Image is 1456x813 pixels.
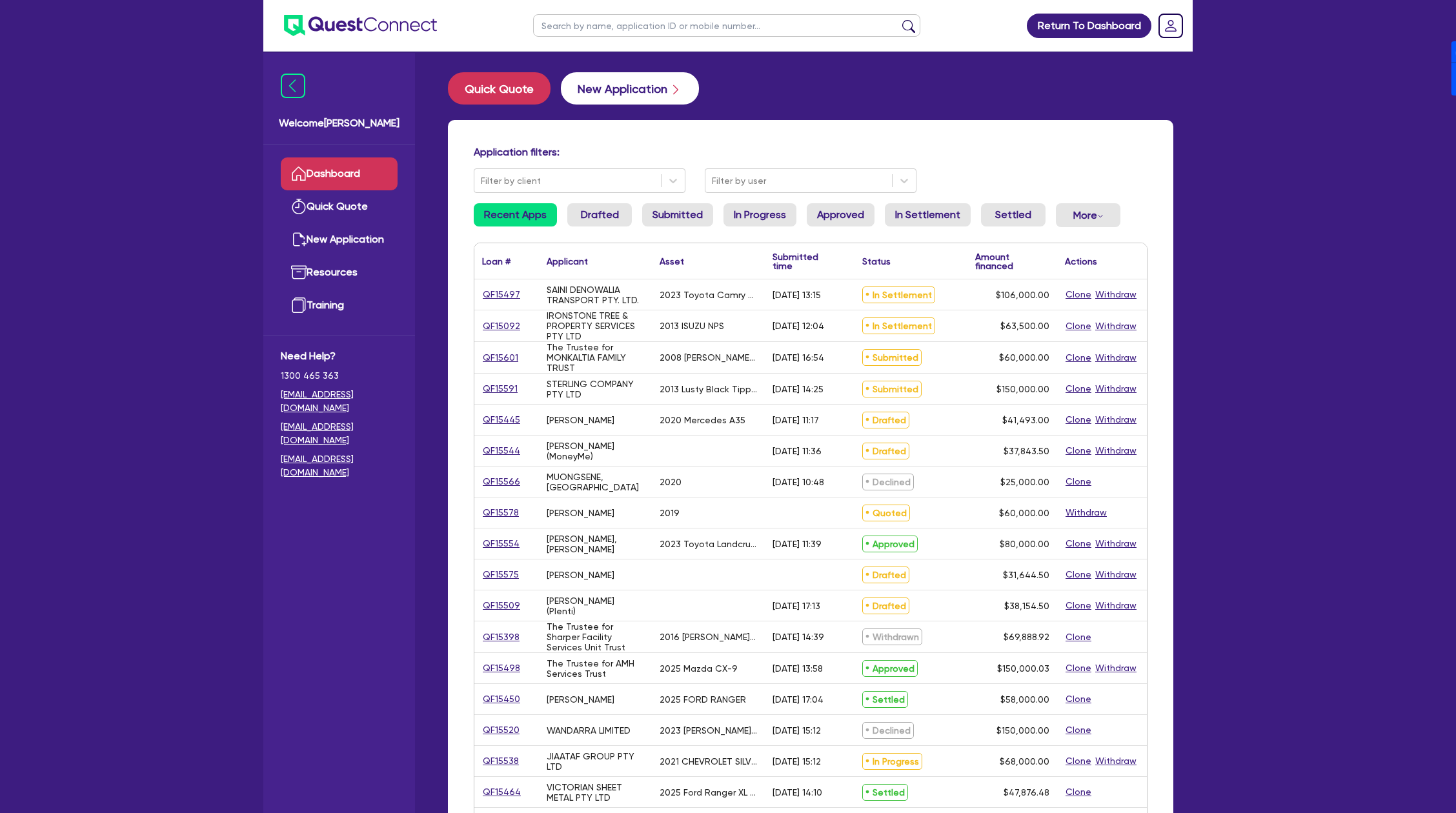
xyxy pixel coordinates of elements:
span: $37,843.50 [1004,446,1049,456]
button: Clone [1065,661,1092,676]
a: QF15538 [482,754,520,768]
a: [EMAIL_ADDRESS][DOMAIN_NAME] [281,452,398,479]
button: Clone [1065,443,1092,458]
button: Withdraw [1095,381,1137,396]
a: QF15445 [482,412,521,427]
button: Clone [1065,381,1092,396]
a: Dropdown toggle [1154,9,1188,43]
div: [PERSON_NAME] [547,570,614,580]
span: Need Help? [281,348,398,364]
img: quest-connect-logo-blue [284,15,437,36]
div: The Trustee for MONKALTIA FAMILY TRUST [547,342,644,373]
a: In Progress [723,203,796,226]
div: 2016 [PERSON_NAME] 911 [660,632,757,642]
div: [DATE] 10:48 [773,477,824,487]
span: Settled [862,784,908,801]
div: [DATE] 17:04 [773,694,824,705]
span: In Progress [862,753,922,770]
div: [DATE] 11:36 [773,446,822,456]
div: [PERSON_NAME] [547,415,614,425]
span: In Settlement [862,286,935,303]
div: [PERSON_NAME], [PERSON_NAME] [547,534,644,554]
span: $60,000.00 [999,508,1049,518]
a: QF15464 [482,785,521,799]
div: 2021 CHEVROLET SILVERADO [660,756,757,767]
button: Clone [1065,754,1092,768]
div: The Trustee for Sharper Facility Services Unit Trust [547,621,644,652]
a: Return To Dashboard [1027,14,1151,38]
div: IRONSTONE TREE & PROPERTY SERVICES PTY LTD [547,310,644,341]
button: Clone [1065,536,1092,551]
button: Clone [1065,692,1092,707]
button: Clone [1065,723,1092,738]
span: Drafted [862,567,909,583]
div: [DATE] 17:13 [773,601,820,611]
span: $80,000.00 [1000,539,1049,549]
a: Drafted [567,203,632,226]
img: resources [291,265,307,280]
div: Amount financed [975,252,1049,270]
a: QF15601 [482,350,519,365]
span: Declined [862,722,914,739]
button: Clone [1065,598,1092,613]
span: Drafted [862,412,909,428]
span: $150,000.00 [996,384,1049,394]
span: Settled [862,691,908,708]
a: Quick Quote [448,72,561,105]
span: $41,493.00 [1002,415,1049,425]
span: $25,000.00 [1000,477,1049,487]
a: [EMAIL_ADDRESS][DOMAIN_NAME] [281,388,398,415]
div: JIAATAF GROUP PTY LTD [547,751,644,772]
div: Actions [1065,257,1097,266]
div: WANDARRA LIMITED [547,725,631,736]
div: [DATE] 14:10 [773,787,822,798]
a: Training [281,289,398,322]
span: Drafted [862,443,909,459]
div: 2020 Mercedes A35 [660,415,745,425]
a: In Settlement [885,203,971,226]
div: [DATE] 14:25 [773,384,824,394]
button: Withdraw [1095,412,1137,427]
h4: Application filters: [474,146,1148,158]
div: [DATE] 16:54 [773,352,824,363]
div: 2013 ISUZU NPS [660,321,724,331]
button: New Application [561,72,699,105]
button: Withdraw [1095,661,1137,676]
div: 2023 Toyota Landcrusier [660,539,757,549]
button: Quick Quote [448,72,551,105]
span: $150,000.00 [996,725,1049,736]
span: $31,644.50 [1003,570,1049,580]
span: Welcome [PERSON_NAME] [279,115,399,131]
button: Withdraw [1095,287,1137,302]
button: Dropdown toggle [1056,203,1120,227]
span: $58,000.00 [1000,694,1049,705]
button: Clone [1065,567,1092,582]
div: 2008 [PERSON_NAME] Tri Axle Tipper [660,352,757,363]
a: Submitted [642,203,713,226]
a: QF15450 [482,692,521,707]
input: Search by name, application ID or mobile number... [533,14,920,37]
div: [DATE] 11:39 [773,539,822,549]
a: QF15544 [482,443,521,458]
button: Clone [1065,412,1092,427]
div: Submitted time [773,252,835,270]
a: Quick Quote [281,190,398,223]
div: Status [862,257,891,266]
button: Withdraw [1095,598,1137,613]
button: Withdraw [1065,505,1107,520]
div: [DATE] 15:12 [773,725,821,736]
div: Applicant [547,257,588,266]
span: Withdrawn [862,628,922,645]
div: [PERSON_NAME] [547,694,614,705]
a: QF15497 [482,287,521,302]
div: 2020 [660,477,682,487]
button: Withdraw [1095,536,1137,551]
a: Dashboard [281,157,398,190]
img: quick-quote [291,199,307,214]
a: New Application [281,223,398,256]
span: $60,000.00 [999,352,1049,363]
a: QF15520 [482,723,520,738]
div: [DATE] 11:17 [773,415,819,425]
div: [PERSON_NAME] [547,508,614,518]
button: Clone [1065,474,1092,489]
